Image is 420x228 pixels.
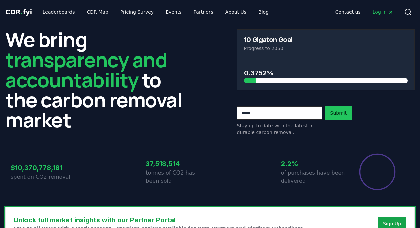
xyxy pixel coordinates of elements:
span: CDR fyi [5,8,32,16]
a: Log in [367,6,399,18]
a: Events [160,6,187,18]
p: tonnes of CO2 has been sold [146,169,210,185]
span: . [21,8,23,16]
h3: 37,518,514 [146,159,210,169]
nav: Main [37,6,274,18]
h3: 0.3752% [244,68,408,78]
h2: We bring to the carbon removal market [5,29,183,130]
div: Percentage of sales delivered [359,153,396,191]
a: Blog [253,6,274,18]
p: Progress to 2050 [244,45,408,52]
a: Pricing Survey [115,6,159,18]
span: Log in [373,9,393,15]
a: CDR Map [82,6,114,18]
h3: Unlock full market insights with our Partner Portal [14,215,305,225]
a: Partners [188,6,219,18]
nav: Main [330,6,399,18]
a: Sign Up [383,220,401,227]
a: CDR.fyi [5,7,32,17]
h3: 10 Gigaton Goal [244,36,293,43]
p: of purchases have been delivered [281,169,345,185]
p: spent on CO2 removal [11,173,75,181]
p: Stay up to date with the latest in durable carbon removal. [237,122,322,136]
h3: 2.2% [281,159,345,169]
span: transparency and accountability [5,46,167,93]
a: Leaderboards [37,6,80,18]
button: Submit [325,106,353,120]
a: Contact us [330,6,366,18]
h3: $10,370,778,181 [11,163,75,173]
a: About Us [220,6,252,18]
